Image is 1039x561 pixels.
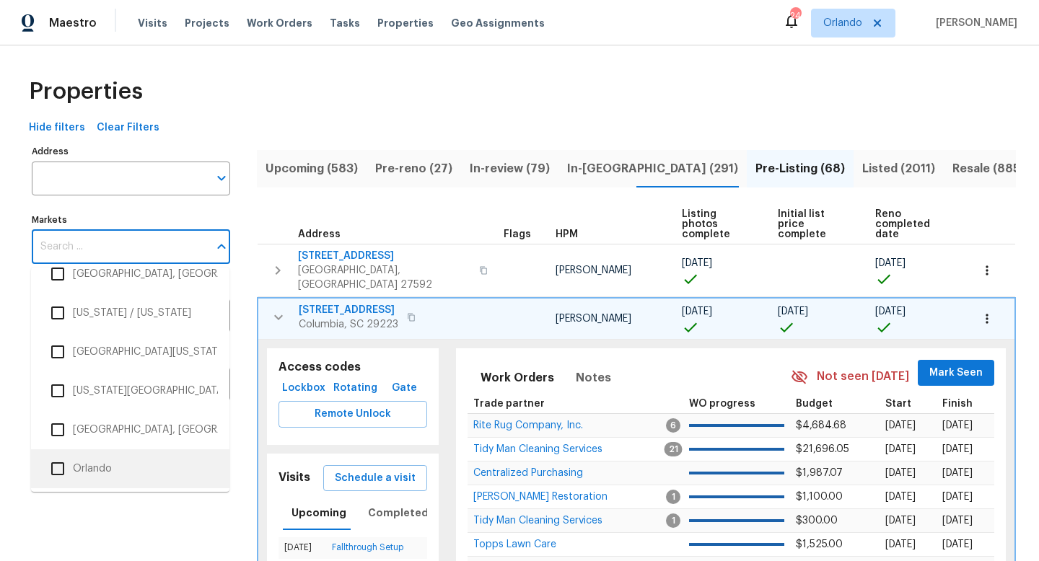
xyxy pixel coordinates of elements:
span: [DATE] [942,539,973,549]
span: Remote Unlock [290,405,416,423]
li: [US_STATE][GEOGRAPHIC_DATA], [GEOGRAPHIC_DATA] [43,376,218,406]
span: Columbia, SC 29223 [299,317,398,332]
span: Clear Filters [97,119,159,137]
span: Upcoming [291,504,346,522]
button: Hide filters [23,115,91,141]
span: [DATE] [942,468,973,478]
span: Visits [138,16,167,30]
button: Open [211,168,232,188]
span: Maestro [49,16,97,30]
span: $21,696.05 [796,444,849,454]
span: [DATE] [778,306,808,317]
span: Topps Lawn Care [473,539,556,549]
input: Search ... [32,230,209,264]
a: Centralized Purchasing [473,469,583,477]
span: [DATE] [885,492,916,502]
button: Lockbox [279,375,330,402]
h5: Access codes [279,360,427,375]
span: Trade partner [473,399,545,409]
span: Properties [377,16,434,30]
span: [GEOGRAPHIC_DATA], [GEOGRAPHIC_DATA] 27592 [298,263,470,292]
span: Work Orders [247,16,312,30]
span: $1,525.00 [796,539,843,549]
span: [STREET_ADDRESS] [298,249,470,263]
li: [GEOGRAPHIC_DATA], [GEOGRAPHIC_DATA] [43,259,218,289]
span: Resale (885) [952,159,1025,179]
span: Rotating [336,379,375,397]
span: [PERSON_NAME] [556,265,631,275]
span: In-review (79) [470,159,550,179]
span: Reno completed date [875,209,947,239]
span: Flags [504,229,531,239]
h5: Visits [279,470,310,485]
span: $4,684.68 [796,420,846,430]
span: 6 [666,418,680,433]
span: [DATE] [942,492,973,502]
button: Close [211,237,232,257]
span: Orlando [823,16,862,30]
span: 1 [666,490,680,504]
span: Rite Rug Company, Inc. [473,420,583,430]
span: Work Orders [481,368,554,388]
span: [STREET_ADDRESS] [299,303,398,317]
button: Schedule a visit [323,465,427,492]
span: Address [298,229,341,239]
span: Budget [796,399,833,409]
span: [DATE] [942,516,973,526]
span: [PERSON_NAME] [556,314,631,324]
a: Fallthrough Setup [332,543,403,552]
span: Listed (2011) [862,159,935,179]
span: [DATE] [885,420,916,430]
span: Properties [29,84,143,99]
span: Tidy Man Cleaning Services [473,516,602,526]
button: Gate [381,375,427,402]
span: [PERSON_NAME] [930,16,1017,30]
button: Mark Seen [918,360,994,386]
span: Start [885,399,911,409]
span: Finish [942,399,973,409]
span: Lockbox [284,379,324,397]
span: Pre-reno (27) [375,159,452,179]
span: Not seen [DATE] [817,368,909,385]
span: [DATE] [875,306,906,317]
span: Tidy Man Cleaning Services [473,444,602,454]
span: Hide filters [29,119,85,137]
label: Address [32,147,230,156]
span: [DATE] [885,468,916,478]
span: Completed [368,504,429,522]
span: [PERSON_NAME] Restoration [473,492,608,502]
span: Notes [576,368,611,388]
button: Rotating [330,375,381,402]
span: [DATE] [885,516,916,526]
span: [DATE] [682,306,712,317]
span: Pre-Listing (68) [755,159,845,179]
a: [PERSON_NAME] Restoration [473,492,608,501]
span: [DATE] [942,444,973,454]
span: [DATE] [942,420,973,430]
a: Topps Lawn Care [473,540,556,549]
button: Clear Filters [91,115,165,141]
span: Geo Assignments [451,16,545,30]
span: $1,987.07 [796,468,843,478]
span: [DATE] [875,258,906,268]
span: In-[GEOGRAPHIC_DATA] (291) [567,159,738,179]
span: $300.00 [796,516,838,526]
span: 1 [666,513,680,528]
span: HPM [556,229,578,239]
button: Remote Unlock [279,401,427,428]
span: $1,100.00 [796,492,843,502]
a: Tidy Man Cleaning Services [473,445,602,454]
span: Mark Seen [929,364,983,382]
span: Upcoming (583) [266,159,358,179]
span: [DATE] [885,444,916,454]
span: [DATE] [885,539,916,549]
a: Tidy Man Cleaning Services [473,516,602,525]
div: 24 [790,9,800,23]
label: Markets [32,216,230,224]
span: Schedule a visit [335,469,416,487]
span: Initial list price complete [778,209,850,239]
span: 21 [665,442,683,456]
span: Gate [387,379,421,397]
li: [US_STATE] / [US_STATE] [43,298,218,328]
span: Projects [185,16,229,30]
